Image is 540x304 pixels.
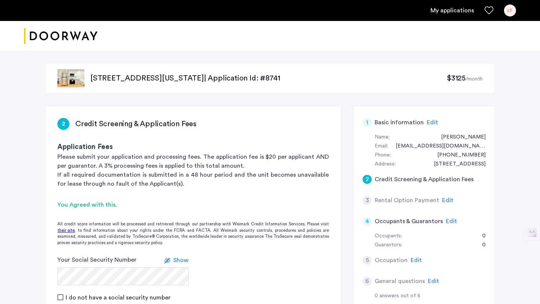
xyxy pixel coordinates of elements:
h3: Credit Screening & Application Fees [75,119,196,129]
img: logo [24,22,97,50]
span: Edit [442,197,453,203]
h5: Basic information [375,118,424,127]
span: Edit [411,257,422,263]
div: 2 [57,118,69,130]
span: Edit [446,218,457,224]
label: Your Social Security Number [57,255,136,264]
label: I do not have a social security number [64,295,171,301]
span: $3125 [447,75,466,82]
a: their site [57,228,75,234]
div: Lynette Thomas [433,133,486,142]
div: 0 [475,241,486,250]
a: My application [430,6,474,15]
div: 1647 Brooklyn Avenue [426,160,486,169]
div: 0 [475,232,486,241]
span: Edit [427,119,438,125]
h5: General questions [375,277,425,286]
p: If all required documentation is submitted in a 48 hour period and the unit becomes unavailable f... [57,170,329,188]
span: Show [173,257,189,263]
div: LT [504,4,516,16]
div: All credit score information will be processed and retrieved through our partnership with Weimark... [45,221,341,246]
p: Please submit your application and processing fees. The application fee is $20 per applicant AND ... [57,152,329,170]
div: Occupants: [375,232,402,241]
h3: Application Fees [57,142,329,152]
div: 4 [363,217,372,226]
a: Favorites [484,6,493,15]
div: You Agreed with this. [57,200,329,209]
a: Cazamio logo [24,22,97,50]
div: 2 [363,175,372,184]
div: Email: [375,142,388,151]
div: 5 [363,256,372,265]
div: Phone: [375,151,391,160]
div: Address: [375,160,396,169]
sub: /month [466,76,483,82]
div: 1 [363,118,372,127]
h5: Credit Screening & Application Fees [375,175,474,184]
div: lynettethomas_cqacc@yahoo.com [388,142,486,151]
h5: Occupation [375,256,408,265]
div: Guarantors: [375,241,402,250]
span: Edit [428,278,439,284]
div: 6 [363,277,372,286]
h5: Rental Option Payment [375,196,439,205]
h5: Occupants & Guarantors [375,217,443,226]
p: [STREET_ADDRESS][US_STATE] | Application Id: #8741 [90,73,447,83]
div: +13477431205 [430,151,486,160]
iframe: chat widget [508,274,532,297]
div: 3 [363,196,372,205]
img: apartment [57,69,84,87]
div: Name: [375,133,390,142]
div: 0 answers out of 5 [375,292,486,301]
